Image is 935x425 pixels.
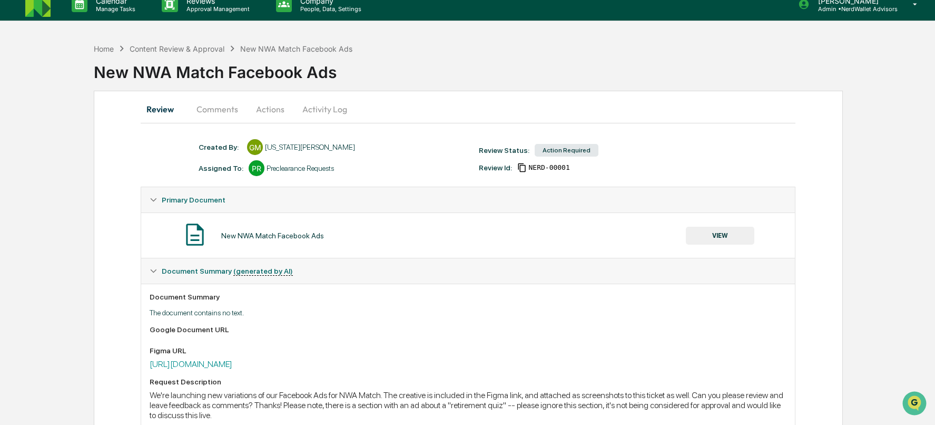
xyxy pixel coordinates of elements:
span: Document Summary [162,267,293,275]
a: 🖐️Preclearance [6,129,72,148]
div: Figma URL [150,346,786,355]
div: Review Status: [479,146,529,154]
span: Attestations [87,133,131,143]
button: Comments [188,96,247,122]
div: Request Description [150,378,786,386]
u: (generated by AI) [233,267,293,276]
button: VIEW [686,227,754,245]
p: The document contains no text. [150,308,786,317]
div: 🗄️ [76,134,85,142]
div: Created By: ‎ ‎ [199,143,242,151]
div: Document Summary (generated by AI) [141,258,795,284]
div: Primary Document [141,213,795,258]
div: We're available if you need us! [36,91,133,100]
span: d942b974-c533-4230-a84d-d3e180320270 [529,163,570,172]
div: Primary Document [141,187,795,213]
a: 🗄️Attestations [72,129,135,148]
div: We're launching new variations of our Facebook Ads for NWA Match. The creative is included in the... [150,390,786,420]
div: Home [94,44,114,53]
div: Content Review & Approval [130,44,224,53]
span: Primary Document [162,196,225,204]
div: [US_STATE][PERSON_NAME] [265,143,355,151]
a: 🔎Data Lookup [6,149,71,168]
div: secondary tabs example [141,96,795,122]
button: Actions [247,96,294,122]
iframe: Open customer support [901,390,930,419]
div: Assigned To: [199,164,243,172]
div: Review Id: [479,163,512,172]
img: Document Icon [182,221,208,248]
a: [URL][DOMAIN_NAME] [150,359,232,369]
div: New NWA Match Facebook Ads [240,44,352,53]
div: 🖐️ [11,134,19,142]
div: Start new chat [36,81,173,91]
p: Admin • NerdWallet Advisors [810,5,898,13]
button: Review [141,96,188,122]
p: How can we help? [11,22,192,39]
p: Manage Tasks [87,5,141,13]
div: Google Document URL [150,325,786,334]
span: Pylon [105,179,127,187]
div: Action Required [535,144,598,157]
div: PR [249,160,264,176]
span: Preclearance [21,133,68,143]
p: Approval Management [178,5,255,13]
div: GM [247,139,263,155]
div: Document Summary [150,293,786,301]
a: Powered byPylon [74,178,127,187]
div: Preclearance Requests [267,164,334,172]
button: Activity Log [294,96,356,122]
div: 🔎 [11,154,19,162]
p: People, Data, Settings [292,5,367,13]
button: Start new chat [179,84,192,96]
span: Data Lookup [21,153,66,163]
div: New NWA Match Facebook Ads [221,231,324,240]
img: 1746055101610-c473b297-6a78-478c-a979-82029cc54cd1 [11,81,29,100]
